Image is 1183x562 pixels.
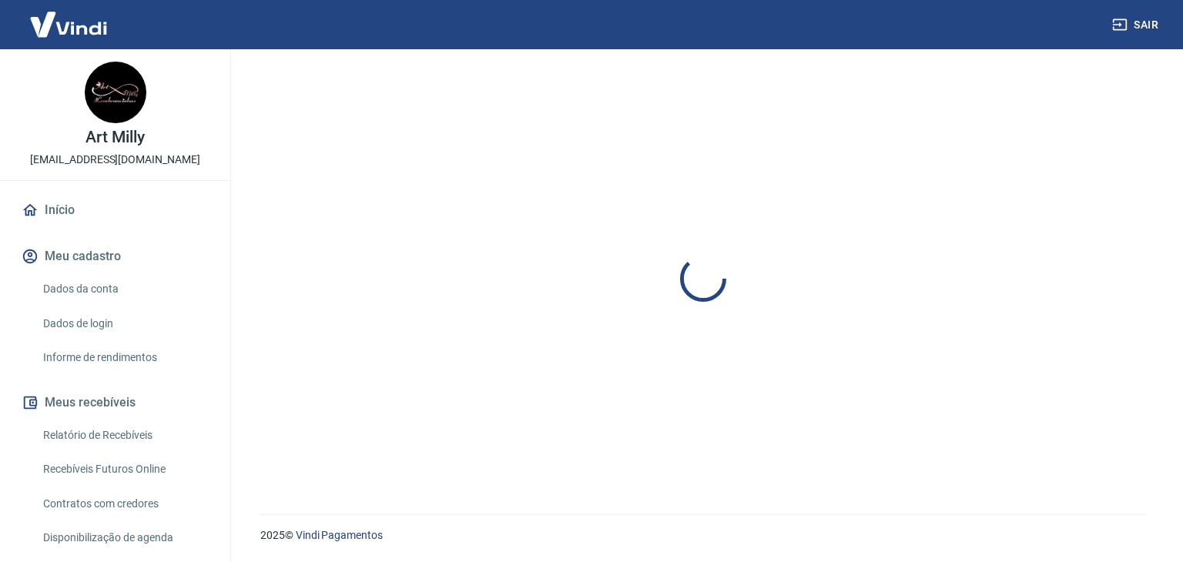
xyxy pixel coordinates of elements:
a: Relatório de Recebíveis [37,420,212,451]
a: Recebíveis Futuros Online [37,453,212,485]
a: Início [18,193,212,227]
img: Vindi [18,1,119,48]
a: Vindi Pagamentos [296,529,383,541]
a: Disponibilização de agenda [37,522,212,554]
button: Meu cadastro [18,239,212,273]
a: Dados de login [37,308,212,340]
a: Informe de rendimentos [37,342,212,373]
a: Contratos com credores [37,488,212,520]
a: Dados da conta [37,273,212,305]
img: 7185ea93-df27-4e5c-81a9-e23a8248407d.jpeg [85,62,146,123]
p: Art Milly [85,129,145,146]
button: Meus recebíveis [18,386,212,420]
p: 2025 © [260,527,1146,544]
p: [EMAIL_ADDRESS][DOMAIN_NAME] [30,152,200,168]
button: Sair [1109,11,1165,39]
